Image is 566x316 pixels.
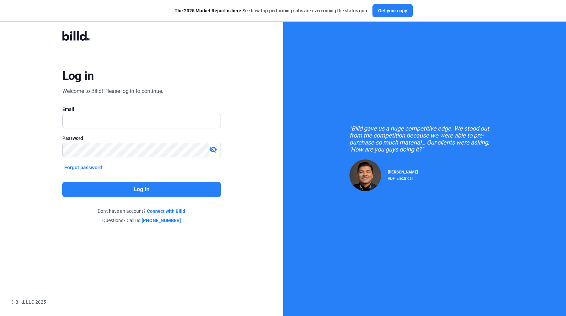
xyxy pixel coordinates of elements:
div: See how top-performing subs are overcoming the status quo. [175,7,368,14]
button: Forgot password [62,164,104,171]
div: Log in [62,69,94,83]
span: The 2025 Market Report is here: [175,8,243,13]
button: Log in [62,182,221,197]
div: Questions? Call us [62,217,221,224]
div: RDP Electrical [388,174,418,181]
div: Email [62,106,221,113]
img: Raul Pacheco [349,159,381,191]
a: Connect with Billd [147,208,185,214]
div: "Billd gave us a huge competitive edge. We stood out from the competition because we were able to... [349,125,499,153]
span: [PERSON_NAME] [388,170,418,174]
button: Get your copy [372,4,413,17]
div: Password [62,135,221,142]
mat-icon: visibility_off [209,146,217,154]
div: Don't have an account? [62,208,221,214]
div: Welcome to Billd! Please log in to continue. [62,87,163,95]
a: [PHONE_NUMBER] [142,217,181,224]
